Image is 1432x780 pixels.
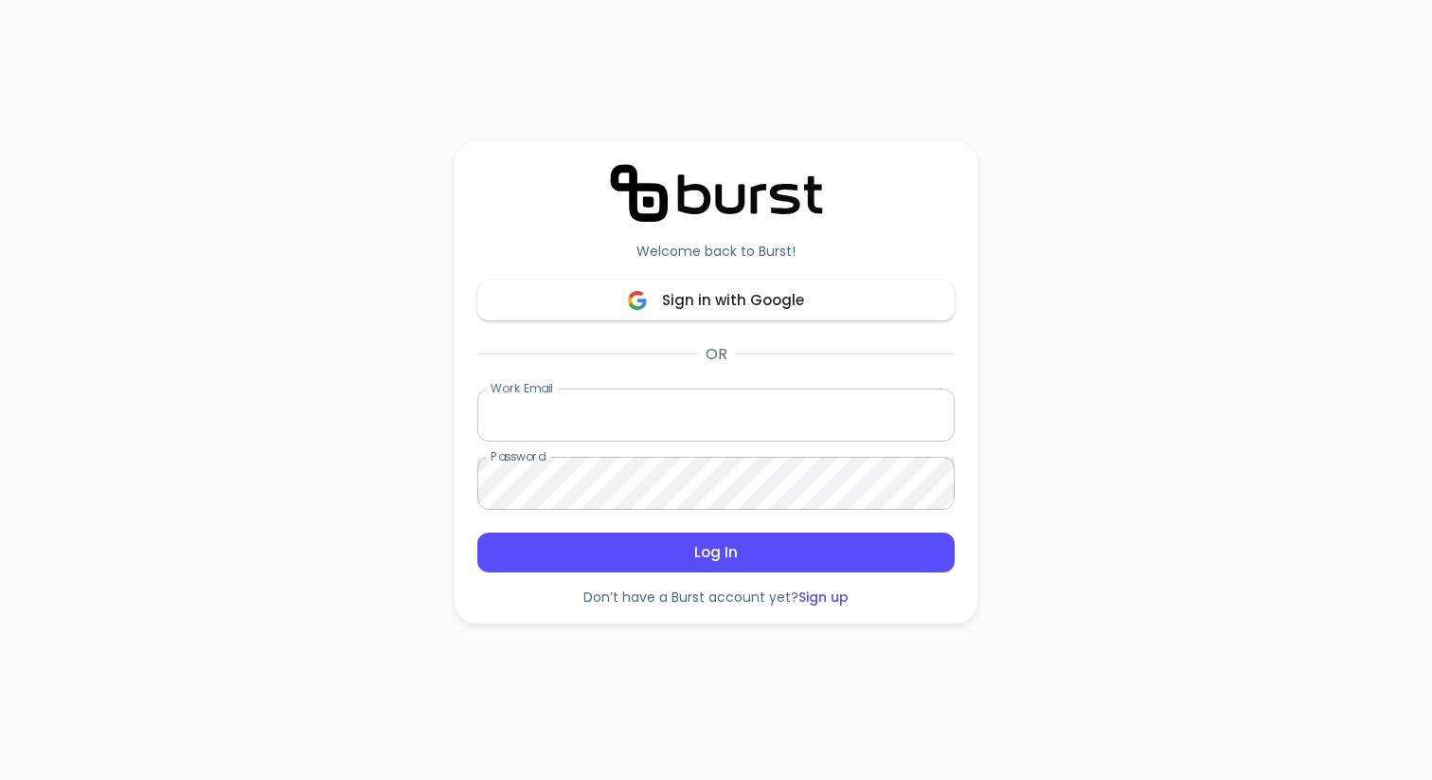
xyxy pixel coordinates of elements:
a: Sign up [798,588,849,607]
span: Log In [498,540,934,565]
span: Sign in with Google [498,288,934,313]
p: Welcome back to Burst! [636,242,796,261]
p: OR [706,343,727,366]
img: Google [628,291,647,310]
img: Logo [610,164,823,223]
button: GoogleSign in with Google [477,281,955,320]
button: Log In [477,533,955,572]
p: Don’t have a Burst account yet? [583,588,849,608]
